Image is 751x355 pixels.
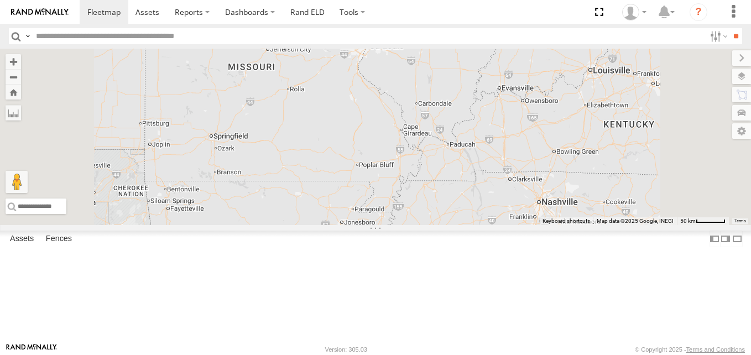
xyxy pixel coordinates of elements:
[6,54,21,69] button: Zoom in
[706,28,729,44] label: Search Filter Options
[709,231,720,247] label: Dock Summary Table to the Left
[732,123,751,139] label: Map Settings
[677,217,729,225] button: Map Scale: 50 km per 50 pixels
[720,231,731,247] label: Dock Summary Table to the Right
[635,346,745,353] div: © Copyright 2025 -
[6,85,21,100] button: Zoom Home
[732,231,743,247] label: Hide Summary Table
[4,231,39,247] label: Assets
[597,218,674,224] span: Map data ©2025 Google, INEGI
[325,346,367,353] div: Version: 305.03
[6,69,21,85] button: Zoom out
[11,8,69,16] img: rand-logo.svg
[734,219,746,223] a: Terms
[618,4,650,20] div: Craig King
[690,3,707,21] i: ?
[6,344,57,355] a: Visit our Website
[23,28,32,44] label: Search Query
[680,218,696,224] span: 50 km
[543,217,590,225] button: Keyboard shortcuts
[686,346,745,353] a: Terms and Conditions
[6,171,28,193] button: Drag Pegman onto the map to open Street View
[6,105,21,121] label: Measure
[40,231,77,247] label: Fences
